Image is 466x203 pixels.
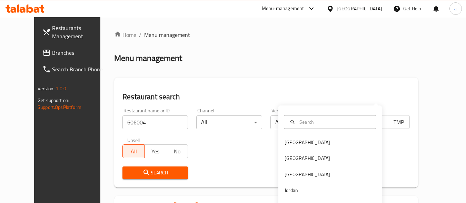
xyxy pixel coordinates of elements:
[285,154,330,162] div: [GEOGRAPHIC_DATA]
[285,186,298,194] div: Jordan
[56,84,66,93] span: 1.0.0
[388,115,410,129] button: TMP
[270,115,336,129] div: All
[285,171,330,178] div: [GEOGRAPHIC_DATA]
[52,24,107,40] span: Restaurants Management
[37,44,112,61] a: Branches
[114,31,418,39] nav: breadcrumb
[126,146,142,156] span: All
[38,96,69,105] span: Get support on:
[122,166,188,179] button: Search
[122,92,410,102] h2: Restaurant search
[37,61,112,78] a: Search Branch Phone
[297,118,372,126] input: Search
[122,115,188,129] input: Search for restaurant name or ID..
[454,5,457,12] span: a
[37,20,112,44] a: Restaurants Management
[166,144,188,158] button: No
[144,144,166,158] button: Yes
[337,5,382,12] div: [GEOGRAPHIC_DATA]
[38,103,81,112] a: Support.OpsPlatform
[196,115,262,129] div: All
[127,138,140,142] label: Upsell
[114,53,182,64] h2: Menu management
[128,169,182,177] span: Search
[38,84,54,93] span: Version:
[122,144,145,158] button: All
[139,31,141,39] li: /
[114,31,136,39] a: Home
[391,117,407,127] span: TMP
[262,4,304,13] div: Menu-management
[169,146,185,156] span: No
[52,65,107,73] span: Search Branch Phone
[285,139,330,146] div: [GEOGRAPHIC_DATA]
[144,31,190,39] span: Menu management
[52,49,107,57] span: Branches
[147,146,163,156] span: Yes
